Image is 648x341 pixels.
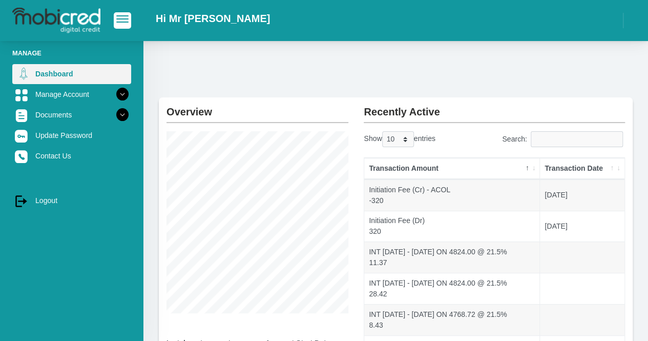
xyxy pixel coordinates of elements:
a: Manage Account [12,85,131,104]
h2: Overview [166,97,348,118]
h2: Hi Mr [PERSON_NAME] [156,12,270,25]
h2: Recently Active [364,97,625,118]
li: Manage [12,48,131,58]
select: Showentries [382,131,414,147]
img: logo-mobicred.svg [12,8,100,33]
a: Contact Us [12,146,131,166]
th: Transaction Date: activate to sort column ascending [540,158,624,179]
td: [DATE] [540,211,624,242]
label: Search: [502,131,625,147]
td: INT [DATE] - [DATE] ON 4768.72 @ 21.5% 8.43 [364,304,540,335]
a: Dashboard [12,64,131,84]
td: Initiation Fee (Dr) 320 [364,211,540,242]
label: Show entries [364,131,435,147]
a: Update Password [12,126,131,145]
td: INT [DATE] - [DATE] ON 4824.00 @ 21.5% 11.37 [364,242,540,273]
a: Documents [12,105,131,125]
th: Transaction Amount: activate to sort column descending [364,158,540,179]
td: [DATE] [540,179,624,211]
a: Logout [12,191,131,210]
td: INT [DATE] - [DATE] ON 4824.00 @ 21.5% 28.42 [364,273,540,304]
td: Initiation Fee (Cr) - ACOL -320 [364,179,540,211]
input: Search: [531,131,623,147]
